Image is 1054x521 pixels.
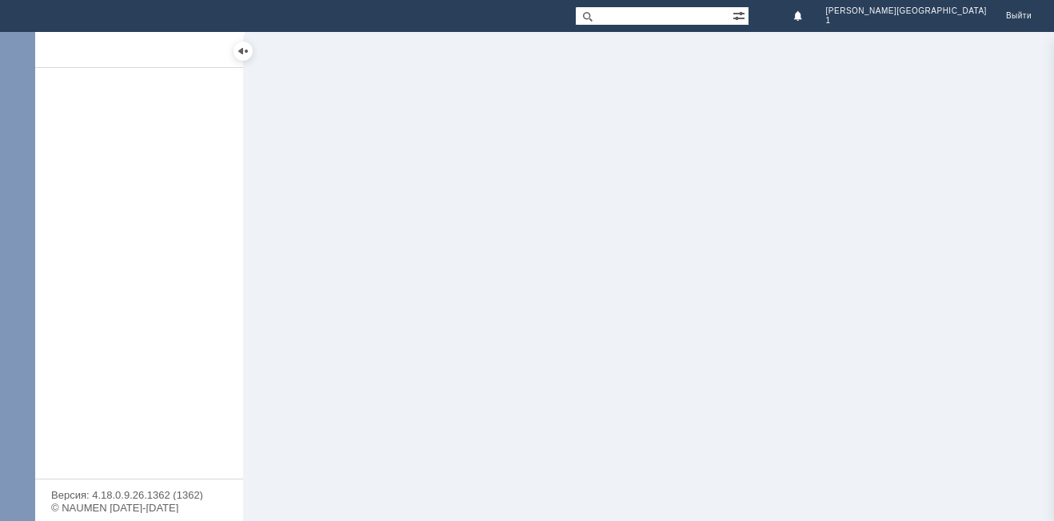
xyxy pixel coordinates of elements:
div: © NAUMEN [DATE]-[DATE] [51,503,227,513]
span: Расширенный поиск [733,7,749,22]
span: [PERSON_NAME][GEOGRAPHIC_DATA] [826,6,987,16]
div: Скрыть меню [234,42,253,61]
div: Версия: 4.18.0.9.26.1362 (1362) [51,490,227,500]
span: 1 [826,16,987,26]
